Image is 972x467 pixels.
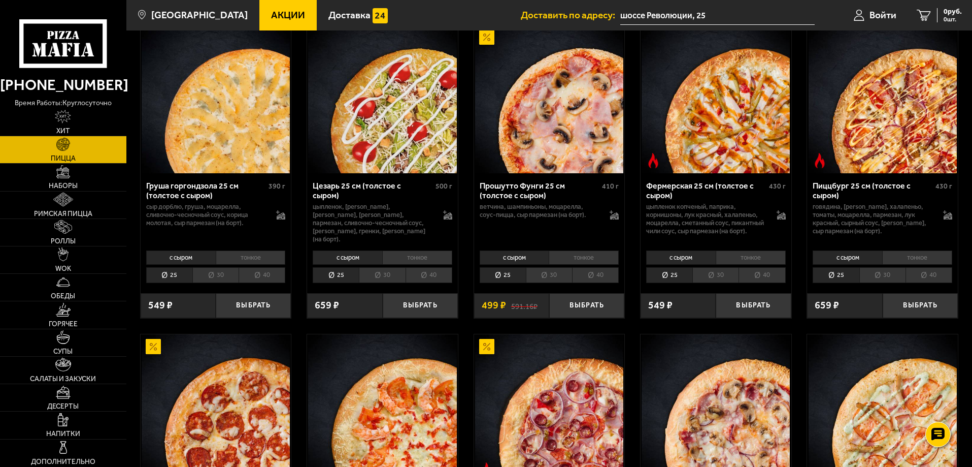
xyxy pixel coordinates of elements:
[883,293,958,318] button: Выбрать
[49,321,78,328] span: Горячее
[813,203,933,235] p: говядина, [PERSON_NAME], халапеньо, томаты, моцарелла, пармезан, лук красный, сырный соус, [PERSO...
[526,267,572,283] li: 30
[813,267,859,283] li: 25
[815,300,839,310] span: 659 ₽
[572,267,619,283] li: 40
[646,251,716,265] li: с сыром
[51,238,76,245] span: Роллы
[549,293,624,318] button: Выбрать
[216,251,286,265] li: тонкое
[813,251,882,265] li: с сыром
[313,181,433,200] div: Цезарь 25 см (толстое с сыром)
[216,293,291,318] button: Выбрать
[906,267,952,283] li: 40
[716,293,791,318] button: Выбрать
[307,25,458,173] a: Цезарь 25 см (толстое с сыром)
[49,182,78,190] span: Наборы
[313,267,359,283] li: 25
[716,251,786,265] li: тонкое
[482,300,506,310] span: 499 ₽
[812,153,827,168] img: Острое блюдо
[382,251,452,265] li: тонкое
[646,203,766,235] p: цыпленок копченый, паприка, корнишоны, лук красный, халапеньо, моцарелла, сметанный соус, пикантн...
[142,25,290,173] img: Груша горгондзола 25 см (толстое с сыром)
[475,25,623,173] img: Прошутто Фунги 25 см (толстое с сыром)
[406,267,452,283] li: 40
[34,210,92,217] span: Римская пицца
[479,339,494,354] img: Акционный
[739,267,785,283] li: 40
[146,251,216,265] li: с сыром
[480,181,600,200] div: Прошутто Фунги 25 см (толстое с сыром)
[328,10,371,20] span: Доставка
[148,300,173,310] span: 549 ₽
[359,267,405,283] li: 30
[56,128,70,135] span: Хит
[882,251,952,265] li: тонкое
[269,182,285,191] span: 390 г
[30,376,96,383] span: Салаты и закуски
[192,267,239,283] li: 30
[239,267,285,283] li: 40
[809,25,957,173] img: Пиццбург 25 см (толстое с сыром)
[602,182,619,191] span: 410 г
[146,181,266,200] div: Груша горгондзола 25 см (толстое с сыром)
[935,182,952,191] span: 430 г
[646,181,766,200] div: Фермерская 25 см (толстое с сыром)
[646,153,661,168] img: Острое блюдо
[692,267,739,283] li: 30
[53,348,73,355] span: Супы
[146,339,161,354] img: Акционный
[769,182,786,191] span: 430 г
[47,403,79,410] span: Десерты
[474,25,625,173] a: АкционныйПрошутто Фунги 25 см (толстое с сыром)
[620,6,815,25] input: Ваш адрес доставки
[641,25,791,173] a: Острое блюдоФермерская 25 см (толстое с сыром)
[31,458,95,465] span: Дополнительно
[642,25,790,173] img: Фермерская 25 см (толстое с сыром)
[373,8,388,23] img: 15daf4d41897b9f0e9f617042186c801.svg
[944,16,962,22] span: 0 шт.
[146,267,192,283] li: 25
[46,430,80,438] span: Напитки
[648,300,673,310] span: 549 ₽
[813,181,933,200] div: Пиццбург 25 см (толстое с сыром)
[859,267,906,283] li: 30
[435,182,452,191] span: 500 г
[869,10,896,20] span: Войти
[315,300,339,310] span: 659 ₽
[308,25,456,173] img: Цезарь 25 см (толстое с сыром)
[383,293,458,318] button: Выбрать
[271,10,305,20] span: Акции
[313,251,382,265] li: с сыром
[479,29,494,45] img: Акционный
[480,203,600,219] p: ветчина, шампиньоны, моцарелла, соус-пицца, сыр пармезан (на борт).
[146,203,266,227] p: сыр дорблю, груша, моцарелла, сливочно-чесночный соус, корица молотая, сыр пармезан (на борт).
[807,25,958,173] a: Острое блюдоПиццбург 25 см (толстое с сыром)
[549,251,619,265] li: тонкое
[480,267,526,283] li: 25
[141,25,291,173] a: Груша горгондзола 25 см (толстое с сыром)
[313,203,433,243] p: цыпленок, [PERSON_NAME], [PERSON_NAME], [PERSON_NAME], пармезан, сливочно-чесночный соус, [PERSON...
[51,155,76,162] span: Пицца
[944,8,962,15] span: 0 руб.
[646,267,692,283] li: 25
[55,265,71,272] span: WOK
[480,251,549,265] li: с сыром
[521,10,620,20] span: Доставить по адресу:
[151,10,248,20] span: [GEOGRAPHIC_DATA]
[51,293,75,300] span: Обеды
[511,300,538,310] s: 591.16 ₽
